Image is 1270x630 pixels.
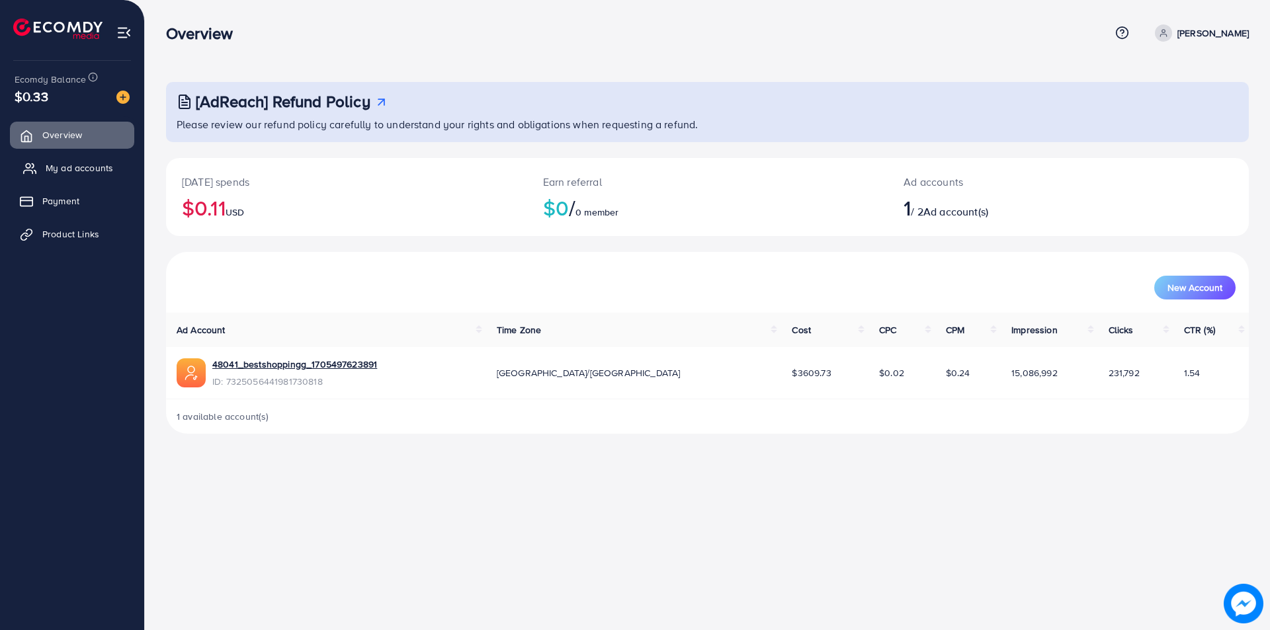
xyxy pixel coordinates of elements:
[177,323,226,336] span: Ad Account
[116,25,132,40] img: menu
[10,122,134,148] a: Overview
[1167,283,1222,292] span: New Account
[15,73,86,86] span: Ecomdy Balance
[904,192,911,223] span: 1
[182,195,511,220] h2: $0.11
[116,91,130,104] img: image
[10,221,134,247] a: Product Links
[226,206,244,219] span: USD
[13,19,103,39] img: logo
[946,323,964,336] span: CPM
[1224,584,1263,623] img: image
[1109,366,1140,379] span: 231,792
[792,366,831,379] span: $3609.73
[904,174,1142,190] p: Ad accounts
[15,87,48,106] span: $0.33
[879,323,896,336] span: CPC
[1184,323,1215,336] span: CTR (%)
[196,92,370,111] h3: [AdReach] Refund Policy
[10,155,134,181] a: My ad accounts
[497,366,681,379] span: [GEOGRAPHIC_DATA]/[GEOGRAPHIC_DATA]
[904,195,1142,220] h2: / 2
[497,323,541,336] span: Time Zone
[212,358,377,371] a: 48041_bestshoppingg_1705497623891
[946,366,970,379] span: $0.24
[42,194,79,208] span: Payment
[1154,276,1236,299] button: New Account
[177,116,1241,132] p: Please review our refund policy carefully to understand your rights and obligations when requesti...
[212,375,377,388] span: ID: 7325056441981730818
[575,206,618,219] span: 0 member
[792,323,811,336] span: Cost
[166,24,243,43] h3: Overview
[1109,323,1134,336] span: Clicks
[182,174,511,190] p: [DATE] spends
[1184,366,1201,379] span: 1.54
[177,358,206,387] img: ic-ads-acc.e4c84228.svg
[177,410,269,423] span: 1 available account(s)
[1011,323,1058,336] span: Impression
[10,188,134,214] a: Payment
[46,161,113,175] span: My ad accounts
[543,195,872,220] h2: $0
[42,128,82,141] span: Overview
[923,204,988,219] span: Ad account(s)
[1177,25,1249,41] p: [PERSON_NAME]
[879,366,904,379] span: $0.02
[543,174,872,190] p: Earn referral
[569,192,575,223] span: /
[1150,24,1249,42] a: [PERSON_NAME]
[1011,366,1058,379] span: 15,086,992
[42,227,99,241] span: Product Links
